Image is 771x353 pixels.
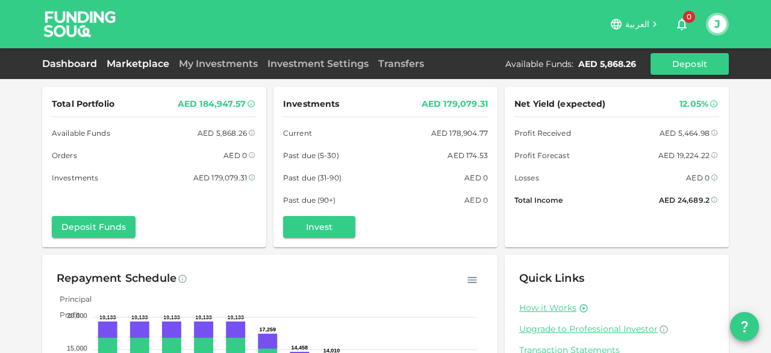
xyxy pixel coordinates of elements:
[178,97,246,112] div: AED 184,947.57
[223,149,247,162] div: AED 0
[52,127,110,139] span: Available Funds
[283,97,339,112] span: Investments
[519,272,584,285] span: Quick Links
[464,194,488,206] div: AED 0
[42,58,102,69] a: Dashboard
[51,294,92,304] span: Principal
[283,216,355,238] button: Invest
[651,53,729,75] button: Deposit
[67,312,87,319] tspan: 20,000
[625,19,649,30] span: العربية
[283,171,342,184] span: Past due (31-90)
[514,127,571,139] span: Profit Received
[198,127,247,139] div: AED 5,868.26
[660,127,710,139] div: AED 5,464.98
[464,171,488,184] div: AED 0
[708,15,726,33] button: J
[679,97,708,112] div: 12.05%
[505,58,573,70] div: Available Funds :
[519,323,658,334] span: Upgrade to Professional Investor
[263,58,373,69] a: Investment Settings
[730,312,759,341] button: question
[193,171,247,184] div: AED 179,079.31
[422,97,488,112] div: AED 179,079.31
[57,269,176,288] div: Repayment Schedule
[683,11,695,23] span: 0
[658,149,710,162] div: AED 19,224.22
[283,194,336,206] span: Past due (90+)
[52,97,114,112] span: Total Portfolio
[51,310,80,319] span: Profit
[52,216,136,238] button: Deposit Funds
[519,323,714,335] a: Upgrade to Professional Investor
[514,194,563,206] span: Total Income
[174,58,263,69] a: My Investments
[448,149,488,162] div: AED 174.53
[283,127,312,139] span: Current
[514,97,606,112] span: Net Yield (expected)
[67,345,87,352] tspan: 15,000
[519,302,576,314] a: How it Works
[659,194,710,206] div: AED 24,689.2
[514,171,539,184] span: Losses
[686,171,710,184] div: AED 0
[670,12,694,36] button: 0
[102,58,174,69] a: Marketplace
[283,149,339,162] span: Past due (5-30)
[431,127,488,139] div: AED 178,904.77
[373,58,429,69] a: Transfers
[52,171,98,184] span: Investments
[578,58,636,70] div: AED 5,868.26
[514,149,570,162] span: Profit Forecast
[52,149,77,162] span: Orders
